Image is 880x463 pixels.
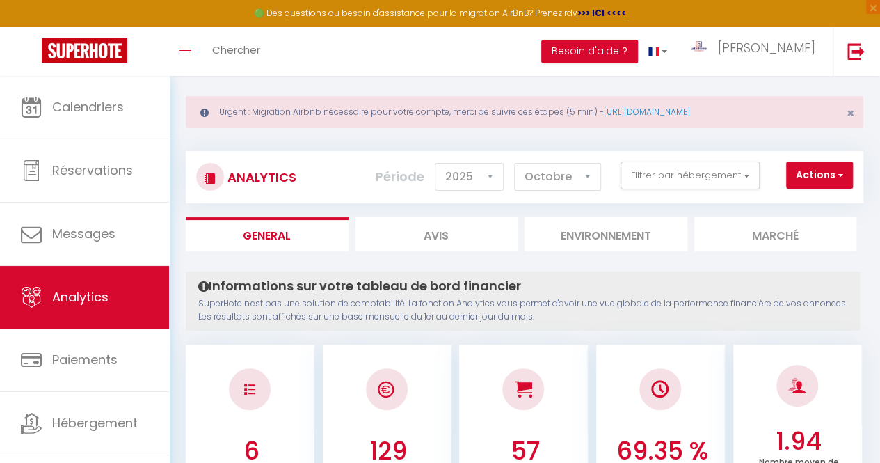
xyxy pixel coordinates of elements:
[786,162,853,189] button: Actions
[244,384,255,395] img: NO IMAGE
[52,98,124,116] span: Calendriers
[186,96,863,128] div: Urgent : Migration Airbnb nécessaire pour votre compte, merci de suivre ces étapes (5 min) -
[42,38,127,63] img: Super Booking
[847,42,865,60] img: logout
[52,414,138,432] span: Hébergement
[525,217,687,251] li: Environnement
[212,42,260,57] span: Chercher
[355,217,518,251] li: Avis
[847,107,854,120] button: Close
[224,162,296,193] h3: Analytics
[577,7,626,19] a: >>> ICI <<<<
[52,288,109,306] span: Analytics
[52,351,118,368] span: Paiements
[198,297,847,324] p: SuperHote n'est pas une solution de comptabilité. La fonction Analytics vous permet d'avoir une v...
[694,217,857,251] li: Marché
[688,40,709,56] img: ...
[52,162,133,179] span: Réservations
[847,104,854,122] span: ×
[604,106,690,118] a: [URL][DOMAIN_NAME]
[718,39,815,56] span: [PERSON_NAME]
[678,27,833,76] a: ... [PERSON_NAME]
[739,427,858,456] h3: 1.94
[186,217,349,251] li: General
[541,40,638,63] button: Besoin d'aide ?
[202,27,271,76] a: Chercher
[52,225,115,242] span: Messages
[198,278,847,294] h4: Informations sur votre tableau de bord financier
[621,162,760,189] button: Filtrer par hébergement
[376,162,424,192] label: Période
